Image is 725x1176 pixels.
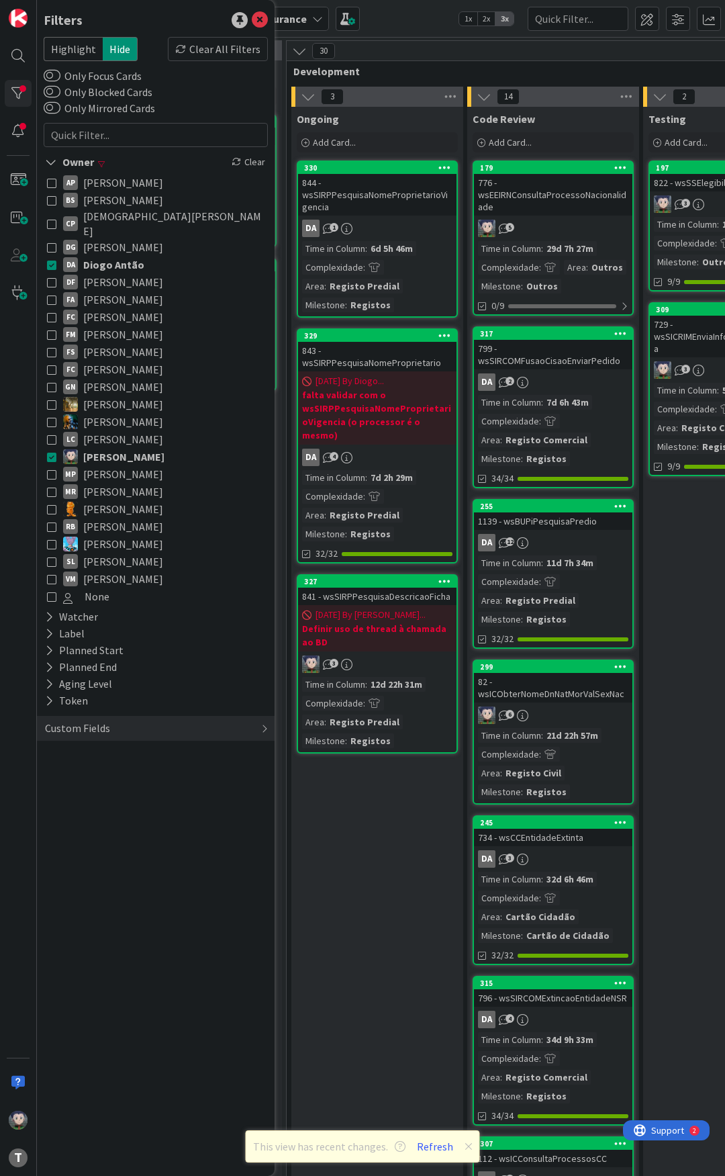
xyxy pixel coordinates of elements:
a: 245734 - wsCCEntidadeExtintaDATime in Column:32d 6h 46mComplexidade:Area:Cartão CidadãoMilestone:... [473,815,634,965]
a: 317799 - wsSIRCOMFusaoCisaoEnviarPedidoDATime in Column:7d 6h 43mComplexidade:Area:Registo Comerc... [473,326,634,488]
img: LS [302,655,320,673]
div: 317799 - wsSIRCOMFusaoCisaoEnviarPedido [474,328,632,369]
button: Refresh [412,1138,458,1155]
div: 307112 - wsICConsultaProcessosCC [474,1138,632,1167]
div: Time in Column [302,241,365,256]
div: DG [63,240,78,255]
button: None [47,588,264,605]
div: 1139 - wsBUPiPesquisaPredio [474,512,632,530]
span: [DATE] By [PERSON_NAME]... [316,608,426,622]
div: 796 - wsSIRCOMExtincaoEntidadeNSR [474,989,632,1007]
div: Milestone [654,255,697,269]
span: : [521,928,523,943]
span: : [539,1051,541,1066]
span: Support [28,2,61,18]
div: DA [63,257,78,272]
div: 317 [480,329,632,338]
div: 6d 5h 46m [367,241,416,256]
img: LS [9,1111,28,1130]
button: FA [PERSON_NAME] [47,291,264,308]
button: DA Diogo Antão [47,256,264,273]
div: Time in Column [478,241,541,256]
div: Milestone [478,928,521,943]
div: Area [478,433,500,447]
button: FS [PERSON_NAME] [47,343,264,361]
span: : [345,733,347,748]
span: 1x [459,12,477,26]
span: : [541,555,543,570]
div: Time in Column [654,217,717,232]
span: : [500,909,502,924]
div: DA [474,373,632,391]
div: LC [63,432,78,447]
div: Time in Column [478,872,541,887]
input: Quick Filter... [44,123,268,147]
span: 3x [495,12,514,26]
button: GN [PERSON_NAME] [47,378,264,396]
div: MP [63,467,78,482]
div: Outros [523,279,561,293]
div: 7d 2h 29m [367,470,416,485]
div: Registo Civil [502,766,565,780]
span: : [715,402,717,416]
span: : [539,574,541,589]
span: : [539,747,541,762]
div: 799 - wsSIRCOMFusaoCisaoEnviarPedido [474,340,632,369]
span: : [539,891,541,905]
button: MR [PERSON_NAME] [47,483,264,500]
div: 245734 - wsCCEntidadeExtinta [474,817,632,846]
button: CP [DEMOGRAPHIC_DATA][PERSON_NAME] [47,209,264,238]
span: Diogo Antão [83,256,144,273]
span: [PERSON_NAME] [83,378,163,396]
div: Area [478,593,500,608]
div: 179 [474,162,632,174]
div: Complexidade [478,260,539,275]
div: Registos [523,451,570,466]
button: LS [PERSON_NAME] [47,448,264,465]
div: 12d 22h 31m [367,677,426,692]
a: 29982 - wsICObterNomeDnNatMorValSexNacLSTime in Column:21d 22h 57mComplexidade:Area:Registo Civil... [473,660,634,805]
div: 327 [298,576,456,588]
div: DA [302,449,320,466]
div: Time in Column [478,1032,541,1047]
div: 29982 - wsICObterNomeDnNatMorValSexNac [474,661,632,703]
span: : [500,1070,502,1085]
span: : [541,872,543,887]
div: Outros [588,260,626,275]
div: 7d 6h 43m [543,395,592,410]
span: 32/32 [491,632,514,646]
span: : [324,508,326,523]
div: FC [63,310,78,324]
span: : [365,470,367,485]
span: [PERSON_NAME] [83,431,163,448]
div: Milestone [302,527,345,541]
span: 3 [681,365,690,373]
span: : [345,298,347,312]
div: 21d 22h 57m [543,728,601,743]
div: DA [478,373,495,391]
div: Milestone [478,1089,521,1103]
div: Registo Comercial [502,433,591,447]
span: 4 [330,452,338,461]
button: FC [PERSON_NAME] [47,308,264,326]
span: [PERSON_NAME] [83,553,163,570]
img: JC [63,397,78,412]
div: Registos [347,527,394,541]
span: None [85,588,109,605]
div: Area [302,508,324,523]
button: Only Focus Cards [44,69,60,83]
div: FS [63,345,78,359]
button: VM [PERSON_NAME] [47,570,264,588]
div: DA [478,534,495,551]
label: Only Focus Cards [44,68,142,84]
div: Complexidade [654,402,715,416]
img: SF [63,537,78,551]
span: : [715,236,717,251]
div: Milestone [302,298,345,312]
span: 12 [505,537,514,546]
div: Registos [523,784,570,799]
span: 9/9 [667,275,680,289]
div: LS [298,655,456,673]
span: : [541,728,543,743]
div: Area [564,260,586,275]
